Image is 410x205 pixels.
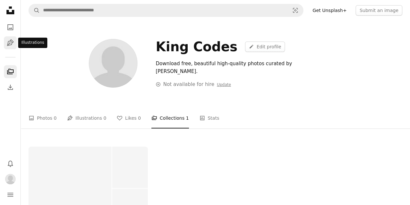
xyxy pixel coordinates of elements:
[103,115,106,122] span: 0
[29,4,303,17] form: Find visuals sitewide
[156,39,237,54] div: King Codes
[4,157,17,170] button: Notifications
[4,21,17,34] a: Photos
[54,115,57,122] span: 0
[4,4,17,18] a: Home — Unsplash
[4,36,17,49] a: Illustrations
[138,115,141,122] span: 0
[4,188,17,201] button: Menu
[67,108,106,128] a: Illustrations 0
[117,108,141,128] a: Likes 0
[4,173,17,186] button: Profile
[29,4,40,17] button: Search Unsplash
[4,81,17,94] a: Download History
[4,65,17,78] a: Collections
[217,82,231,87] a: Update
[156,60,328,75] div: Download free, beautiful high-quality photos curated by [PERSON_NAME].
[29,108,57,128] a: Photos 0
[356,5,402,16] button: Submit an image
[199,108,219,128] a: Stats
[5,174,16,184] img: Avatar of user King Codes
[309,5,350,16] a: Get Unsplash+
[245,42,285,52] a: Edit profile
[287,4,303,17] button: Visual search
[89,39,137,88] img: Avatar of user King Codes
[156,80,231,88] div: Not available for hire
